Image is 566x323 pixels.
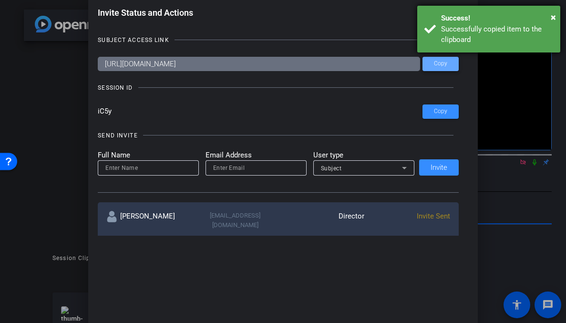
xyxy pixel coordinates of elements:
div: [EMAIL_ADDRESS][DOMAIN_NAME] [192,211,278,229]
span: Copy [434,60,447,67]
span: Subject [321,165,342,172]
div: SESSION ID [98,83,133,93]
button: Copy [422,104,459,119]
div: SUBJECT ACCESS LINK [98,35,169,45]
openreel-title-line: SUBJECT ACCESS LINK [98,35,459,45]
input: Enter Name [105,162,191,174]
mat-label: User type [313,150,414,161]
openreel-title-line: SEND INVITE [98,131,459,140]
span: Copy [434,108,447,115]
div: Success! [441,13,553,24]
div: SEND INVITE [98,131,137,140]
span: × [551,11,556,23]
mat-label: Email Address [206,150,307,161]
div: Successfully copied item to the clipboard [441,24,553,45]
div: Director [278,211,364,229]
mat-label: Full Name [98,150,199,161]
span: Invite Sent [417,212,450,220]
input: Enter Email [213,162,299,174]
openreel-title-line: SESSION ID [98,83,459,93]
button: Copy [422,57,459,71]
div: Invite Status and Actions [98,4,459,21]
button: Close [551,10,556,24]
div: [PERSON_NAME] [106,211,192,229]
